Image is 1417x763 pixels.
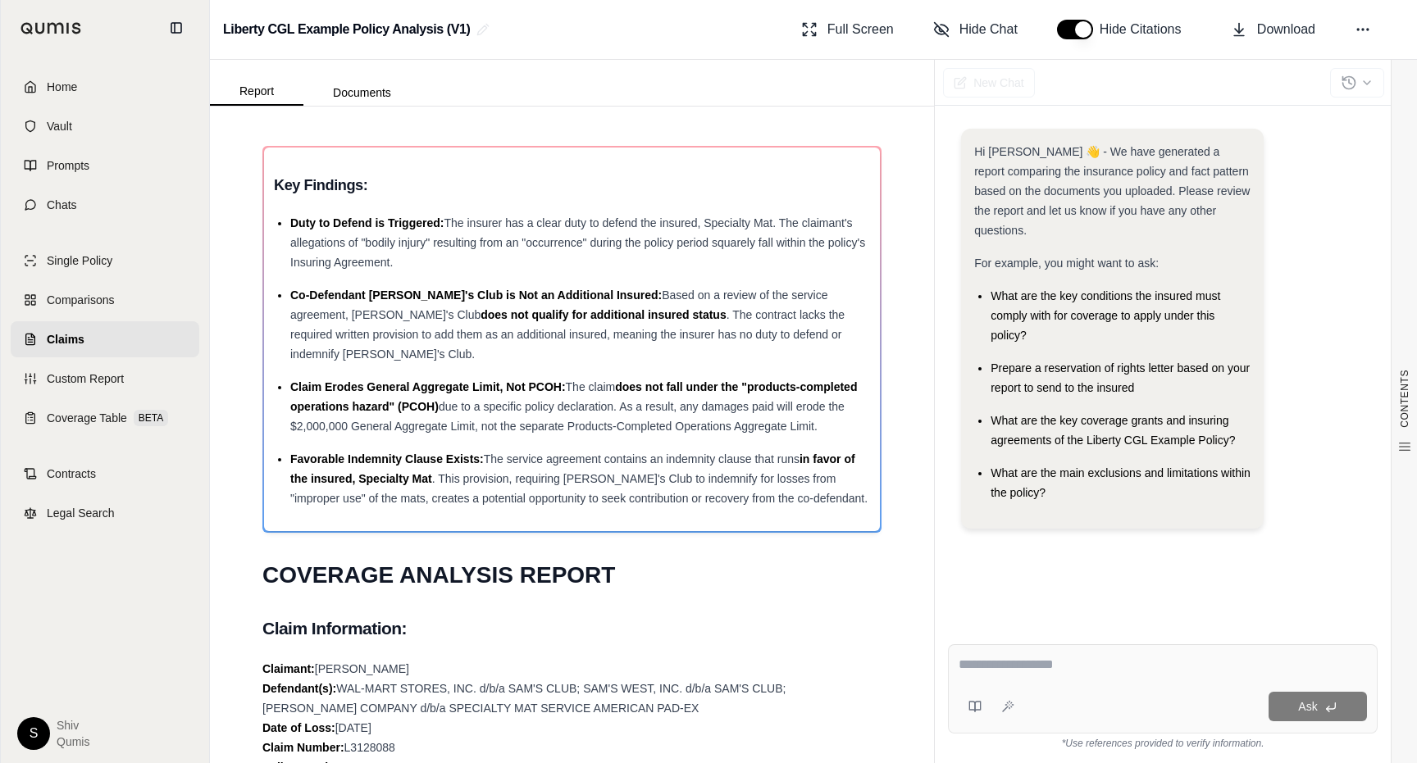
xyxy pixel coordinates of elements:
span: Favorable Indemnity Clause Exists: [290,452,484,466]
a: Single Policy [11,243,199,279]
span: What are the key coverage grants and insuring agreements of the Liberty CGL Example Policy? [991,414,1235,447]
h3: Key Findings: [274,170,870,200]
strong: Claimant: [262,662,315,675]
span: The insurer has a clear duty to defend the insured, Specialty Mat. The claimant's allegations of ... [290,216,865,269]
span: Ask [1298,700,1317,713]
button: Collapse sidebar [163,15,189,41]
button: Full Screen [795,13,900,46]
span: For example, you might want to ask: [974,257,1159,270]
a: Legal Search [11,495,199,531]
a: Home [11,69,199,105]
h2: Liberty CGL Example Policy Analysis (V1) [223,15,470,44]
span: . This provision, requiring [PERSON_NAME]'s Club to indemnify for losses from "improper use" of t... [290,472,868,505]
span: Chats [47,197,77,213]
a: Prompts [11,148,199,184]
a: Chats [11,187,199,223]
span: Comparisons [47,292,114,308]
span: Prompts [47,157,89,174]
span: in favor of the insured, Specialty Mat [290,452,855,485]
span: Prepare a reservation of rights letter based on your report to send to the insured [991,361,1250,394]
span: What are the key conditions the insured must comply with for coverage to apply under this policy? [991,289,1220,342]
span: Contracts [47,466,96,482]
span: due to a specific policy declaration. As a result, any damages paid will erode the $2,000,000 Gen... [290,400,845,433]
span: Shiv [57,717,89,733]
strong: Defendant(s): [262,682,336,695]
span: Coverage Table [47,410,127,426]
a: Coverage TableBETA [11,400,199,436]
span: Claims [47,331,84,347]
span: Home [47,79,77,95]
span: The service agreement contains an indemnity clause that runs [484,452,800,466]
span: The claim [566,380,616,393]
a: Vault [11,108,199,144]
span: WAL-MART STORES, INC. d/b/a SAM'S CLUB; SAM'S WEST, INC. d/b/a SAM'S CLUB; [PERSON_NAME] COMPANY ... [262,682,786,715]
span: does not qualify for additional insured status [481,308,726,321]
span: . The contract lacks the required written provision to add them as an additional insured, meaning... [290,308,845,361]
span: CONTENTS [1398,370,1411,428]
span: Single Policy [47,252,112,269]
span: Legal Search [47,505,115,521]
span: Vault [47,118,72,134]
button: Hide Chat [927,13,1024,46]
button: Ask [1269,692,1367,721]
span: [DATE] [335,721,371,734]
span: Full Screen [827,20,894,39]
span: Hi [PERSON_NAME] 👋 - We have generated a report comparing the insurance policy and fact pattern b... [974,145,1250,237]
strong: Claim Number: [262,741,344,754]
span: Custom Report [47,370,124,387]
a: Contracts [11,456,199,492]
a: Claims [11,321,199,357]
img: Qumis Logo [21,22,82,34]
span: Download [1257,20,1315,39]
h1: COVERAGE ANALYSIS REPORT [262,552,882,598]
span: Duty to Defend is Triggered: [290,216,444,229]
strong: Date of Loss: [262,721,335,734]
span: BETA [134,410,168,426]
h2: Claim Information: [262,611,882,646]
button: Report [210,78,303,106]
a: Comparisons [11,282,199,318]
span: Claim Erodes General Aggregate Limit, Not PCOH: [290,380,566,393]
span: L3128088 [344,741,395,754]
span: What are the main exclusions and limitations within the policy? [991,466,1251,499]
span: [PERSON_NAME] [315,662,409,675]
button: Download [1224,13,1322,46]
span: Qumis [57,733,89,750]
a: Custom Report [11,361,199,397]
span: Hide Citations [1100,20,1191,39]
button: Documents [303,79,421,106]
div: *Use references provided to verify information. [948,733,1378,750]
div: S [17,717,50,750]
span: Co-Defendant [PERSON_NAME]'s Club is Not an Additional Insured: [290,288,662,302]
span: Hide Chat [959,20,1018,39]
span: Based on a review of the service agreement, [PERSON_NAME]'s Club [290,288,828,321]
